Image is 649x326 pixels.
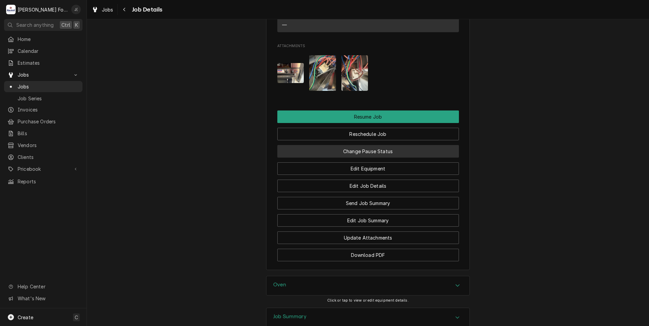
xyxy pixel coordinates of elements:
div: Oven [266,276,470,296]
span: Job Series [18,95,79,102]
h3: Job Summary [273,313,307,320]
a: Go to Pricebook [4,163,82,175]
div: Button Group Row [277,140,459,158]
span: C [75,314,78,321]
span: Jobs [18,71,69,78]
span: Help Center [18,283,78,290]
a: Jobs [4,81,82,92]
div: Button Group [277,110,459,261]
img: p4XHdGqAQ66RDvgb4Xlc [309,55,336,91]
span: Bills [18,130,79,137]
span: Create [18,314,33,320]
button: Edit Job Details [277,180,459,192]
a: Go to What's New [4,293,82,304]
a: Go to Jobs [4,69,82,80]
button: Reschedule Job [277,128,459,140]
a: Go to Help Center [4,281,82,292]
span: Ctrl [61,21,70,28]
a: Vendors [4,140,82,151]
a: Jobs [89,4,116,15]
div: Button Group Row [277,110,459,123]
span: Jobs [102,6,113,13]
span: Purchase Orders [18,118,79,125]
span: Job Details [130,5,163,14]
a: Invoices [4,104,82,115]
div: Button Group Row [277,244,459,261]
div: M [6,5,16,14]
a: Calendar [4,45,82,57]
div: Button Group Row [277,227,459,244]
a: Job Series [4,93,82,104]
button: Download PDF [277,249,459,261]
div: Attachments [277,43,459,96]
span: Jobs [18,83,79,90]
span: Estimates [18,59,79,66]
span: Invoices [18,106,79,113]
a: Estimates [4,57,82,68]
div: Marshall Food Equipment Service's Avatar [6,5,16,14]
div: Button Group Row [277,192,459,209]
span: Click or tap to view or edit equipment details. [327,298,409,303]
div: J( [71,5,81,14]
div: — [282,21,287,28]
div: Button Group Row [277,175,459,192]
button: Change Pause Status [277,145,459,158]
a: Purchase Orders [4,116,82,127]
img: 7IblLRakTxO5LaiYHBcn [341,55,368,91]
button: Update Attachments [277,231,459,244]
span: Home [18,36,79,43]
button: Accordion Details Expand Trigger [266,276,469,295]
a: Bills [4,128,82,139]
button: Send Job Summary [277,197,459,209]
span: Calendar [18,47,79,55]
button: Edit Job Summary [277,214,459,227]
a: Reports [4,176,82,187]
div: Jeff Debigare (109)'s Avatar [71,5,81,14]
span: Search anything [16,21,54,28]
button: Edit Equipment [277,162,459,175]
a: Home [4,34,82,45]
span: Pricebook [18,165,69,172]
button: Resume Job [277,110,459,123]
img: z0OQbeLQ9GWbk2riqo92 [277,63,304,83]
span: Attachments [277,43,459,49]
span: Clients [18,154,79,161]
div: Accordion Header [266,276,469,295]
span: Attachments [277,50,459,97]
div: [PERSON_NAME] Food Equipment Service [18,6,68,13]
div: Button Group Row [277,123,459,140]
div: Button Group Row [277,158,459,175]
span: What's New [18,295,78,302]
span: Reports [18,178,79,185]
button: Navigate back [119,4,130,15]
button: Search anythingCtrlK [4,19,82,31]
span: Vendors [18,142,79,149]
span: K [75,21,78,28]
h3: Oven [273,282,286,288]
a: Clients [4,151,82,163]
div: Button Group Row [277,209,459,227]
